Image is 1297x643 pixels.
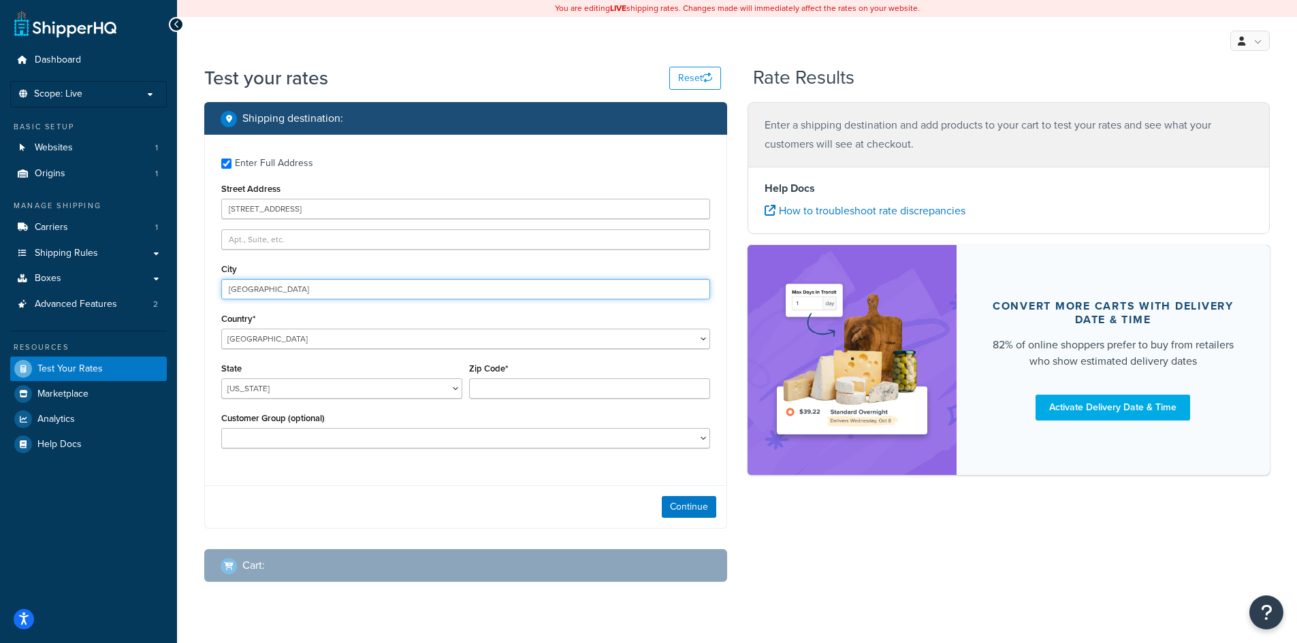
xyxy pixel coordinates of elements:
span: 1 [155,168,158,180]
b: LIVE [610,2,626,14]
label: State [221,363,242,374]
span: Test Your Rates [37,363,103,375]
span: 1 [155,222,158,233]
div: Enter Full Address [235,154,313,173]
input: Enter Full Address [221,159,231,169]
span: Analytics [37,414,75,425]
span: Websites [35,142,73,154]
a: Test Your Rates [10,357,167,381]
li: Origins [10,161,167,186]
span: Boxes [35,273,61,284]
a: Analytics [10,407,167,431]
label: Country* [221,314,255,324]
button: Reset [669,67,721,90]
div: Manage Shipping [10,200,167,212]
a: Activate Delivery Date & Time [1036,395,1190,421]
div: Resources [10,342,167,353]
span: Marketplace [37,389,89,400]
a: Dashboard [10,48,167,73]
input: Apt., Suite, etc. [221,229,710,250]
div: 82% of online shoppers prefer to buy from retailers who show estimated delivery dates [989,337,1238,369]
button: Continue [662,496,716,518]
a: Help Docs [10,432,167,457]
h4: Help Docs [765,180,1253,197]
label: Zip Code* [469,363,508,374]
a: Shipping Rules [10,241,167,266]
h2: Cart : [242,559,265,572]
a: Advanced Features2 [10,292,167,317]
img: feature-image-ddt-36eae7f7280da8017bfb280eaccd9c446f90b1fe08728e4019434db127062ab4.png [768,265,936,455]
label: City [221,264,237,274]
span: Shipping Rules [35,248,98,259]
div: Convert more carts with delivery date & time [989,299,1238,327]
a: Marketplace [10,382,167,406]
a: Boxes [10,266,167,291]
button: Open Resource Center [1249,595,1283,629]
span: Origins [35,168,65,180]
li: Carriers [10,215,167,240]
li: Websites [10,135,167,161]
a: Carriers1 [10,215,167,240]
span: Advanced Features [35,299,117,310]
span: Help Docs [37,439,82,450]
p: Enter a shipping destination and add products to your cart to test your rates and see what your c... [765,116,1253,154]
a: Origins1 [10,161,167,186]
span: Dashboard [35,54,81,66]
span: 2 [153,299,158,310]
div: Basic Setup [10,121,167,133]
a: How to troubleshoot rate discrepancies [765,203,965,218]
h1: Test your rates [204,65,328,91]
li: Advanced Features [10,292,167,317]
label: Customer Group (optional) [221,413,325,423]
span: 1 [155,142,158,154]
a: Websites1 [10,135,167,161]
h2: Rate Results [753,67,854,88]
h2: Shipping destination : [242,112,343,125]
label: Street Address [221,184,281,194]
span: Scope: Live [34,88,82,100]
span: Carriers [35,222,68,233]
